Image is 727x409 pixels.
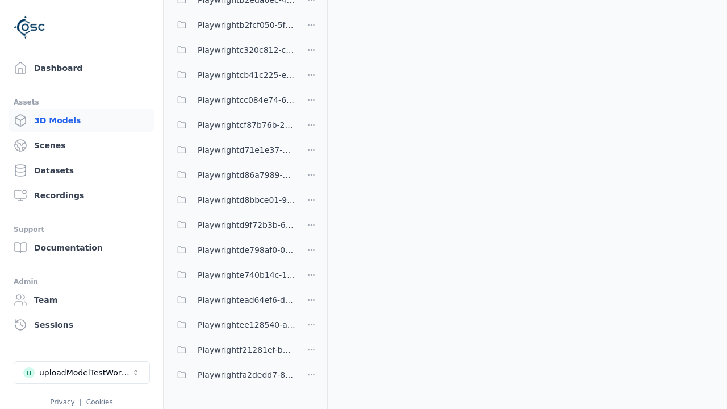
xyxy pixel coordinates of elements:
[23,367,35,378] div: u
[9,109,154,132] a: 3D Models
[170,289,295,311] button: Playwrightead64ef6-db1b-4d5a-b49f-5bade78b8f72
[14,223,149,236] div: Support
[198,143,295,157] span: Playwrightd71e1e37-d31c-4572-b04d-3c18b6f85a3d
[80,398,82,406] span: |
[9,314,154,336] a: Sessions
[86,398,113,406] a: Cookies
[170,114,295,136] button: Playwrightcf87b76b-25d2-4f03-98a0-0e4abce8ca21
[170,89,295,111] button: Playwrightcc084e74-6bd9-4f7e-8d69-516a74321fe7
[170,214,295,236] button: Playwrightd9f72b3b-66f5-4fd0-9c49-a6be1a64c72c
[198,243,295,257] span: Playwrightde798af0-0a13-4792-ac1d-0e6eb1e31492
[9,289,154,311] a: Team
[170,139,295,161] button: Playwrightd71e1e37-d31c-4572-b04d-3c18b6f85a3d
[9,159,154,182] a: Datasets
[198,268,295,282] span: Playwrighte740b14c-14da-4387-887c-6b8e872d97ef
[170,14,295,36] button: Playwrightb2fcf050-5f27-47cb-87c2-faf00259dd62
[198,118,295,132] span: Playwrightcf87b76b-25d2-4f03-98a0-0e4abce8ca21
[170,64,295,86] button: Playwrightcb41c225-e288-4c3c-b493-07c6e16c0d29
[198,293,295,307] span: Playwrightead64ef6-db1b-4d5a-b49f-5bade78b8f72
[14,361,150,384] button: Select a workspace
[198,368,295,382] span: Playwrightfa2dedd7-83d1-48b2-a06f-a16c3db01942
[198,343,295,357] span: Playwrightf21281ef-bbe4-4d9a-bb9a-5ca1779a30ca
[170,39,295,61] button: Playwrightc320c812-c1c4-4e9b-934e-2277c41aca46
[170,364,295,386] button: Playwrightfa2dedd7-83d1-48b2-a06f-a16c3db01942
[9,236,154,259] a: Documentation
[50,398,74,406] a: Privacy
[198,193,295,207] span: Playwrightd8bbce01-9637-468c-8f59-1050d21f77ba
[198,168,295,182] span: Playwrightd86a7989-a27e-4cc3-9165-73b2f9dacd14
[9,134,154,157] a: Scenes
[170,164,295,186] button: Playwrightd86a7989-a27e-4cc3-9165-73b2f9dacd14
[9,57,154,80] a: Dashboard
[170,239,295,261] button: Playwrightde798af0-0a13-4792-ac1d-0e6eb1e31492
[198,43,295,57] span: Playwrightc320c812-c1c4-4e9b-934e-2277c41aca46
[14,11,45,43] img: Logo
[170,314,295,336] button: Playwrightee128540-aad7-45a2-a070-fbdd316a1489
[14,95,149,109] div: Assets
[198,18,295,32] span: Playwrightb2fcf050-5f27-47cb-87c2-faf00259dd62
[198,218,295,232] span: Playwrightd9f72b3b-66f5-4fd0-9c49-a6be1a64c72c
[170,264,295,286] button: Playwrighte740b14c-14da-4387-887c-6b8e872d97ef
[39,367,131,378] div: uploadModelTestWorkspace
[198,93,295,107] span: Playwrightcc084e74-6bd9-4f7e-8d69-516a74321fe7
[198,68,295,82] span: Playwrightcb41c225-e288-4c3c-b493-07c6e16c0d29
[170,189,295,211] button: Playwrightd8bbce01-9637-468c-8f59-1050d21f77ba
[170,339,295,361] button: Playwrightf21281ef-bbe4-4d9a-bb9a-5ca1779a30ca
[14,275,149,289] div: Admin
[198,318,295,332] span: Playwrightee128540-aad7-45a2-a070-fbdd316a1489
[9,184,154,207] a: Recordings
